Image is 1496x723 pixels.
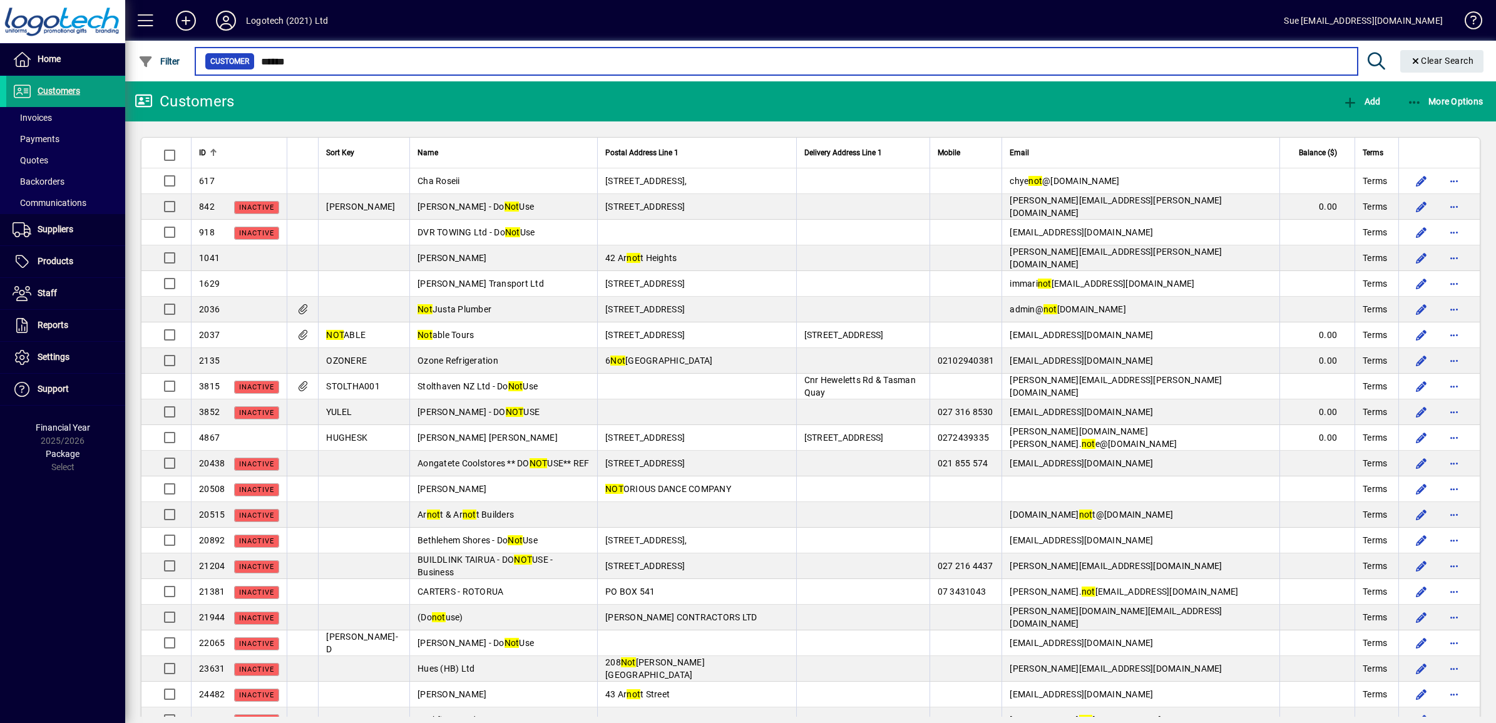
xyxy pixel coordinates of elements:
[605,535,687,545] span: [STREET_ADDRESS],
[1279,399,1355,425] td: 0.00
[1411,453,1432,473] button: Edit
[418,227,535,237] span: DVR TOWING Ltd - Do Use
[38,224,73,234] span: Suppliers
[605,330,685,340] span: [STREET_ADDRESS]
[199,304,220,314] span: 2036
[418,555,553,577] span: BUILDLINK TAIRUA - DO USE - Business
[505,202,520,212] em: Not
[6,192,125,213] a: Communications
[1363,534,1387,546] span: Terms
[418,407,540,417] span: [PERSON_NAME] - DO USE
[804,146,882,160] span: Delivery Address Line 1
[38,86,80,96] span: Customers
[605,612,757,622] span: [PERSON_NAME] CONTRACTORS LTD
[13,177,64,187] span: Backorders
[199,381,220,391] span: 3815
[239,383,274,391] span: Inactive
[1411,325,1432,345] button: Edit
[1038,279,1052,289] em: not
[1279,425,1355,451] td: 0.00
[418,638,534,648] span: [PERSON_NAME] - Do Use
[1340,90,1383,113] button: Add
[6,128,125,150] a: Payments
[239,203,274,212] span: Inactive
[1444,351,1464,371] button: More options
[1444,684,1464,704] button: More options
[1411,197,1432,217] button: Edit
[199,227,215,237] span: 918
[1010,304,1126,314] span: admin@ [DOMAIN_NAME]
[418,381,538,391] span: Stolthaven NZ Ltd - Do Use
[206,9,246,32] button: Profile
[1444,556,1464,576] button: More options
[326,330,344,340] em: NOT
[1363,303,1387,315] span: Terms
[605,253,677,263] span: 42 Ar t Heights
[605,304,685,314] span: [STREET_ADDRESS]
[1079,510,1093,520] em: not
[1363,175,1387,187] span: Terms
[1082,439,1095,449] em: not
[1363,329,1387,341] span: Terms
[605,176,687,186] span: [STREET_ADDRESS],
[1444,530,1464,550] button: More options
[1410,56,1474,66] span: Clear Search
[1010,227,1153,237] span: [EMAIL_ADDRESS][DOMAIN_NAME]
[514,555,532,565] em: NOT
[6,44,125,75] a: Home
[1010,561,1222,571] span: [PERSON_NAME][EMAIL_ADDRESS][DOMAIN_NAME]
[418,304,491,314] span: Justa Plumber
[38,54,61,64] span: Home
[938,146,995,160] div: Mobile
[326,202,395,212] span: [PERSON_NAME]
[605,484,731,494] span: ORIOUS DANCE COMPANY
[938,356,995,366] span: 02102940381
[1444,453,1464,473] button: More options
[1411,248,1432,268] button: Edit
[605,356,712,366] span: 6 [GEOGRAPHIC_DATA]
[1010,247,1222,269] span: [PERSON_NAME][EMAIL_ADDRESS][PERSON_NAME][DOMAIN_NAME]
[938,458,988,468] span: 021 855 574
[605,689,670,699] span: 43 Ar t Street
[1363,457,1387,469] span: Terms
[605,587,655,597] span: PO BOX 541
[6,150,125,171] a: Quotes
[508,381,523,391] em: Not
[38,320,68,330] span: Reports
[210,55,249,68] span: Customer
[1363,431,1387,444] span: Terms
[1411,222,1432,242] button: Edit
[1010,535,1153,545] span: [EMAIL_ADDRESS][DOMAIN_NAME]
[418,689,486,699] span: [PERSON_NAME]
[1010,195,1222,218] span: [PERSON_NAME][EMAIL_ADDRESS][PERSON_NAME][DOMAIN_NAME]
[199,146,206,160] span: ID
[199,253,220,263] span: 1041
[418,535,538,545] span: Bethlehem Shores - Do Use
[418,664,474,674] span: Hues (HB) Ltd
[1444,299,1464,319] button: More options
[199,510,225,520] span: 20515
[1363,200,1387,213] span: Terms
[1411,351,1432,371] button: Edit
[239,409,274,417] span: Inactive
[1010,664,1222,674] span: [PERSON_NAME][EMAIL_ADDRESS][DOMAIN_NAME]
[239,640,274,648] span: Inactive
[418,253,486,263] span: [PERSON_NAME]
[1363,483,1387,495] span: Terms
[13,134,59,144] span: Payments
[418,484,486,494] span: [PERSON_NAME]
[6,342,125,373] a: Settings
[239,537,274,545] span: Inactive
[1411,556,1432,576] button: Edit
[1010,330,1153,340] span: [EMAIL_ADDRESS][DOMAIN_NAME]
[530,458,548,468] em: NOT
[199,689,225,699] span: 24482
[1444,505,1464,525] button: More options
[1363,560,1387,572] span: Terms
[199,484,225,494] span: 20508
[1279,194,1355,220] td: 0.00
[1444,376,1464,396] button: More options
[938,146,960,160] span: Mobile
[463,510,476,520] em: not
[1411,530,1432,550] button: Edit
